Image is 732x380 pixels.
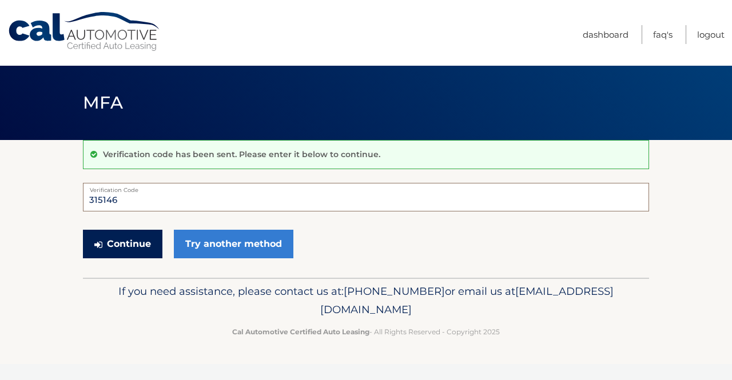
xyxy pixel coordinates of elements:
strong: Cal Automotive Certified Auto Leasing [232,327,369,336]
span: [EMAIL_ADDRESS][DOMAIN_NAME] [320,285,614,316]
a: Dashboard [583,25,628,44]
span: [PHONE_NUMBER] [344,285,445,298]
a: Logout [697,25,725,44]
p: If you need assistance, please contact us at: or email us at [90,282,642,319]
p: Verification code has been sent. Please enter it below to continue. [103,149,380,159]
a: Cal Automotive [7,11,162,52]
input: Verification Code [83,183,649,211]
label: Verification Code [83,183,649,192]
button: Continue [83,230,162,258]
a: Try another method [174,230,293,258]
a: FAQ's [653,25,673,44]
span: MFA [83,92,123,113]
p: - All Rights Reserved - Copyright 2025 [90,326,642,338]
